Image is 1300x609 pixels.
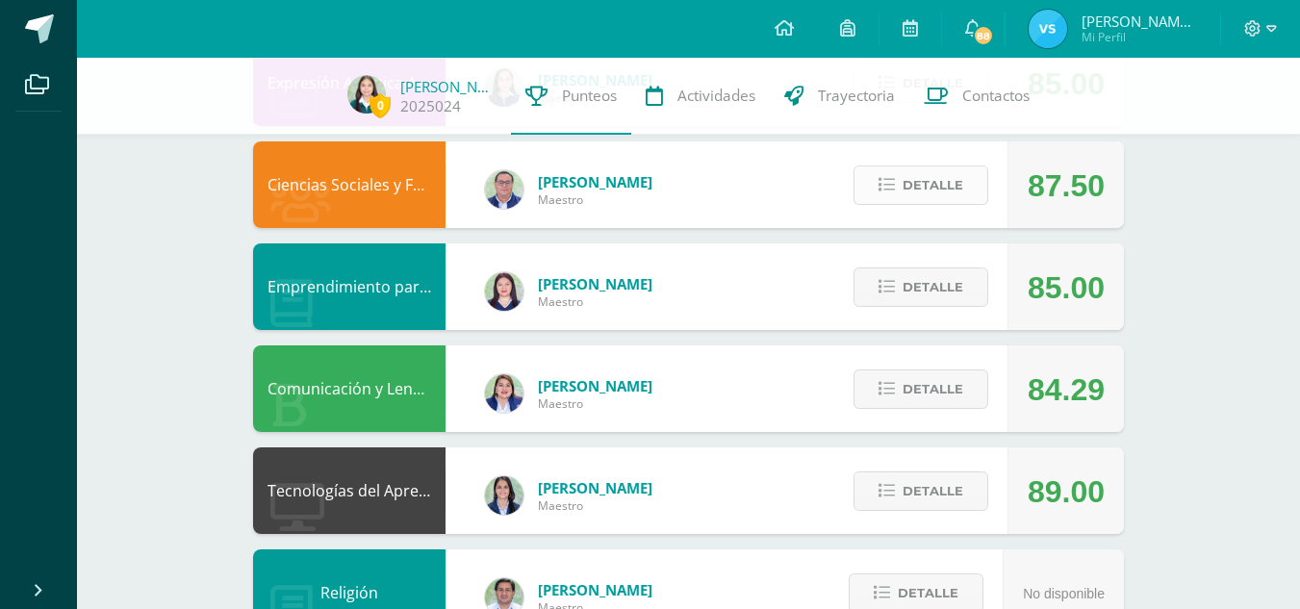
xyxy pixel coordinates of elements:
[485,170,523,209] img: c1c1b07ef08c5b34f56a5eb7b3c08b85.png
[677,86,755,106] span: Actividades
[854,165,988,205] button: Detalle
[854,369,988,409] button: Detalle
[538,274,652,293] span: [PERSON_NAME]
[538,478,652,497] span: [PERSON_NAME]
[770,58,909,135] a: Trayectoria
[538,376,652,395] span: [PERSON_NAME]
[1028,346,1105,433] div: 84.29
[903,269,963,305] span: Detalle
[253,345,446,432] div: Comunicación y Lenguaje, Idioma Español
[253,447,446,534] div: Tecnologías del Aprendizaje y la Comunicación: Computación
[854,471,988,511] button: Detalle
[903,473,963,509] span: Detalle
[854,267,988,307] button: Detalle
[903,371,963,407] span: Detalle
[1082,12,1197,31] span: [PERSON_NAME] [US_STATE]
[818,86,895,106] span: Trayectoria
[538,191,652,208] span: Maestro
[370,93,391,117] span: 0
[1082,29,1197,45] span: Mi Perfil
[485,272,523,311] img: a452c7054714546f759a1a740f2e8572.png
[973,25,994,46] span: 88
[538,497,652,514] span: Maestro
[909,58,1044,135] a: Contactos
[962,86,1030,106] span: Contactos
[538,293,652,310] span: Maestro
[1028,448,1105,535] div: 89.00
[538,395,652,412] span: Maestro
[511,58,631,135] a: Punteos
[903,167,963,203] span: Detalle
[400,77,497,96] a: [PERSON_NAME]
[400,96,461,116] a: 2025024
[631,58,770,135] a: Actividades
[1029,10,1067,48] img: 9ac376e517150ea7a947938ae8e8916a.png
[538,172,652,191] span: [PERSON_NAME]
[253,243,446,330] div: Emprendimiento para la Productividad
[538,580,652,599] span: [PERSON_NAME]
[1023,586,1105,601] span: No disponible
[562,86,617,106] span: Punteos
[1028,142,1105,229] div: 87.50
[253,141,446,228] div: Ciencias Sociales y Formación Ciudadana
[1028,244,1105,331] div: 85.00
[485,374,523,413] img: 97caf0f34450839a27c93473503a1ec1.png
[485,476,523,515] img: 7489ccb779e23ff9f2c3e89c21f82ed0.png
[347,75,386,114] img: 77f6c6152d0f455c8775ae6af4b03fb2.png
